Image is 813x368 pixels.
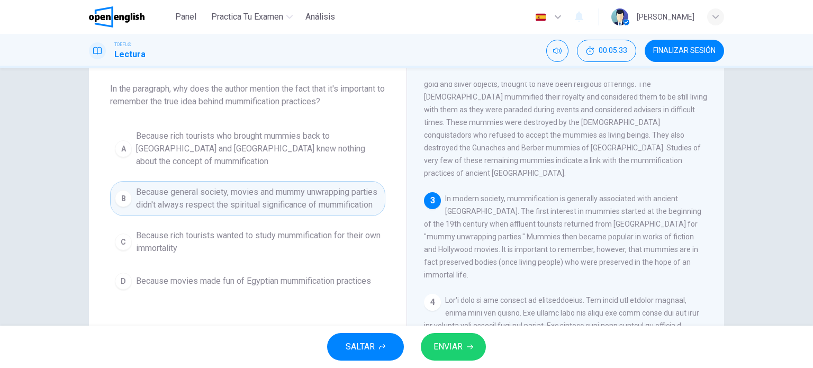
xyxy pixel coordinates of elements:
[115,190,132,207] div: B
[114,48,146,61] h1: Lectura
[305,11,335,23] span: Análisis
[115,273,132,290] div: D
[136,229,381,255] span: Because rich tourists wanted to study mummification for their own immortality
[534,13,547,21] img: es
[136,275,371,288] span: Because movies made fun of Egyptian mummification practices
[421,333,486,361] button: ENVIAR
[110,125,385,173] button: ABecause rich tourists who brought mummies back to [GEOGRAPHIC_DATA] and [GEOGRAPHIC_DATA] knew n...
[546,40,568,62] div: Silenciar
[599,47,627,55] span: 00:05:33
[110,83,385,108] span: In the paragraph, why does the author mention the fact that it's important to remember the true i...
[611,8,628,25] img: Profile picture
[653,47,716,55] span: FINALIZAR SESIÓN
[207,7,297,26] button: Practica tu examen
[110,181,385,216] button: BBecause general society, movies and mummy unwrapping parties didn't always respect the spiritual...
[115,234,132,250] div: C
[175,11,196,23] span: Panel
[169,7,203,26] button: Panel
[114,41,131,48] span: TOEFL®
[645,40,724,62] button: FINALIZAR SESIÓN
[424,194,701,279] span: In modern society, mummification is generally associated with ancient [GEOGRAPHIC_DATA]. The firs...
[136,186,381,211] span: Because general society, movies and mummy unwrapping parties didn't always respect the spiritual ...
[637,11,694,23] div: [PERSON_NAME]
[136,130,381,168] span: Because rich tourists who brought mummies back to [GEOGRAPHIC_DATA] and [GEOGRAPHIC_DATA] knew no...
[89,6,144,28] img: OpenEnglish logo
[211,11,283,23] span: Practica tu examen
[424,192,441,209] div: 3
[115,140,132,157] div: A
[301,7,339,26] button: Análisis
[433,339,463,354] span: ENVIAR
[424,294,441,311] div: 4
[577,40,636,62] button: 00:05:33
[577,40,636,62] div: Ocultar
[327,333,404,361] button: SALTAR
[110,225,385,259] button: CBecause rich tourists wanted to study mummification for their own immortality
[110,268,385,294] button: DBecause movies made fun of Egyptian mummification practices
[346,339,375,354] span: SALTAR
[89,6,169,28] a: OpenEnglish logo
